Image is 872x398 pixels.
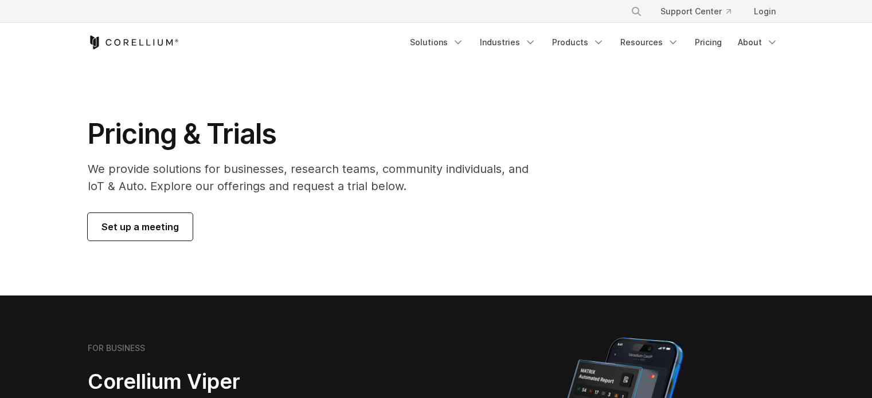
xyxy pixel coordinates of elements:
[688,32,729,53] a: Pricing
[88,117,545,151] h1: Pricing & Trials
[545,32,611,53] a: Products
[613,32,686,53] a: Resources
[403,32,471,53] a: Solutions
[745,1,785,22] a: Login
[88,369,381,395] h2: Corellium Viper
[626,1,647,22] button: Search
[403,32,785,53] div: Navigation Menu
[88,36,179,49] a: Corellium Home
[651,1,740,22] a: Support Center
[88,160,545,195] p: We provide solutions for businesses, research teams, community individuals, and IoT & Auto. Explo...
[101,220,179,234] span: Set up a meeting
[731,32,785,53] a: About
[88,343,145,353] h6: FOR BUSINESS
[88,213,193,241] a: Set up a meeting
[473,32,543,53] a: Industries
[617,1,785,22] div: Navigation Menu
